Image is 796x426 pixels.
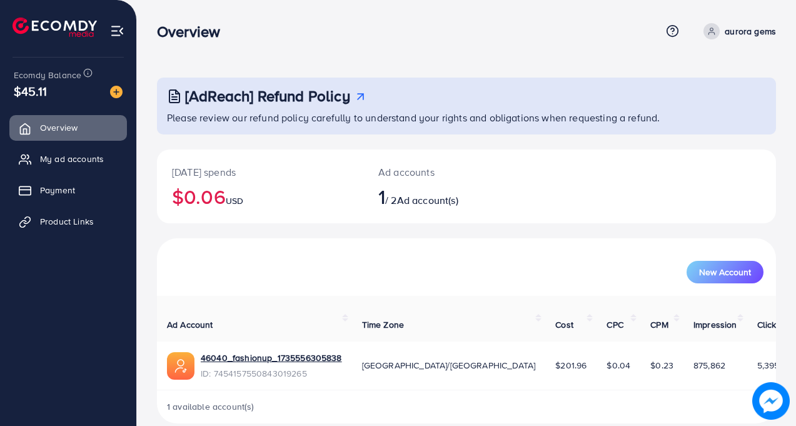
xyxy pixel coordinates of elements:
[110,24,124,38] img: menu
[157,23,230,41] h3: Overview
[687,261,763,283] button: New Account
[167,318,213,331] span: Ad Account
[9,115,127,140] a: Overview
[362,359,536,372] span: [GEOGRAPHIC_DATA]/[GEOGRAPHIC_DATA]
[607,318,623,331] span: CPC
[397,193,458,207] span: Ad account(s)
[185,87,350,105] h3: [AdReach] Refund Policy
[378,185,503,208] h2: / 2
[167,400,254,413] span: 1 available account(s)
[167,110,768,125] p: Please review our refund policy carefully to understand your rights and obligations when requesti...
[201,352,342,364] a: 46040_fashionup_1735556305838
[172,185,348,208] h2: $0.06
[757,359,780,372] span: 5,395
[9,178,127,203] a: Payment
[693,318,737,331] span: Impression
[378,165,503,180] p: Ad accounts
[40,215,94,228] span: Product Links
[698,23,776,39] a: aurora gems
[14,82,47,100] span: $45.11
[201,367,342,380] span: ID: 7454157550843019265
[555,318,573,331] span: Cost
[699,268,751,276] span: New Account
[378,182,385,211] span: 1
[607,359,630,372] span: $0.04
[362,318,404,331] span: Time Zone
[167,352,194,380] img: ic-ads-acc.e4c84228.svg
[9,146,127,171] a: My ad accounts
[725,24,776,39] p: aurora gems
[13,18,97,37] img: logo
[110,86,123,98] img: image
[172,165,348,180] p: [DATE] spends
[40,153,104,165] span: My ad accounts
[650,318,668,331] span: CPM
[9,209,127,234] a: Product Links
[757,318,781,331] span: Clicks
[693,359,725,372] span: 875,862
[14,69,81,81] span: Ecomdy Balance
[40,184,75,196] span: Payment
[650,359,673,372] span: $0.23
[226,195,243,207] span: USD
[555,359,587,372] span: $201.96
[752,382,790,420] img: image
[40,121,78,134] span: Overview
